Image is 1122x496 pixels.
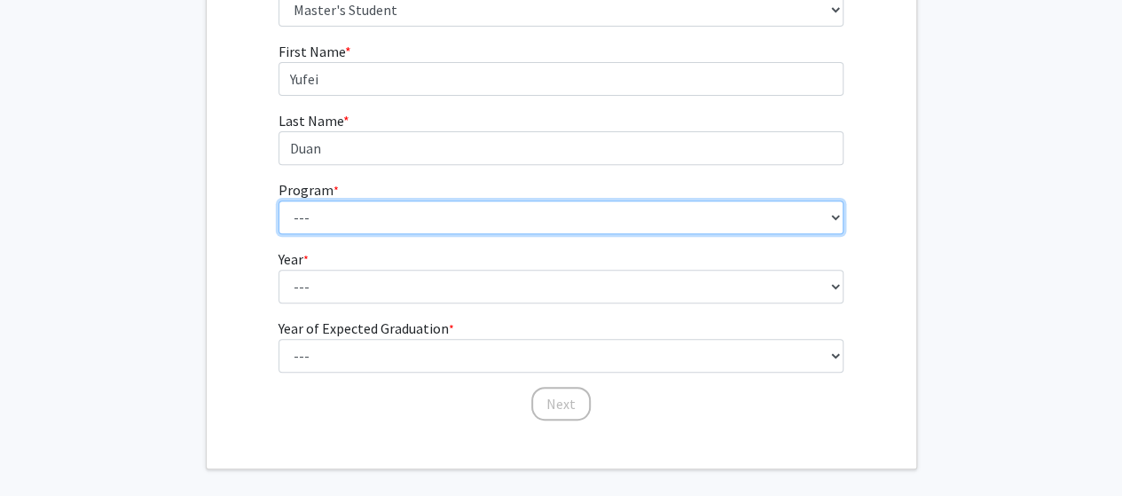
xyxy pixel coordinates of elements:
[279,112,343,130] span: Last Name
[531,387,591,421] button: Next
[13,416,75,483] iframe: Chat
[279,318,454,339] label: Year of Expected Graduation
[279,248,309,270] label: Year
[279,43,345,60] span: First Name
[279,179,339,201] label: Program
